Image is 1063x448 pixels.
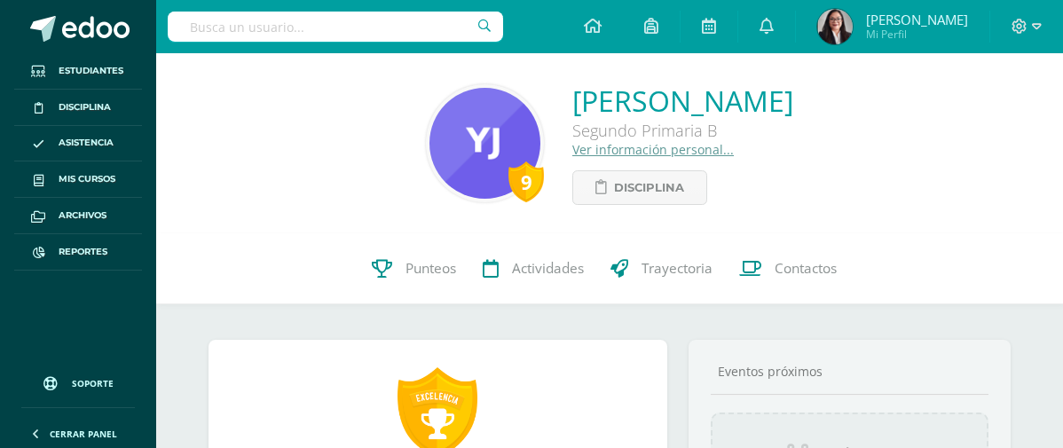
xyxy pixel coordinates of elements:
span: Reportes [59,245,107,259]
span: Punteos [406,259,456,278]
a: Ver información personal... [572,141,734,158]
img: e273bec5909437e5d5b2daab1002684b.png [817,9,853,44]
a: Reportes [14,234,142,271]
div: Eventos próximos [711,363,988,380]
a: Asistencia [14,126,142,162]
span: [PERSON_NAME] [866,11,968,28]
a: Disciplina [14,90,142,126]
img: 16159a2a6d0129df4c7e87df38ec5850.png [429,88,540,199]
a: Estudiantes [14,53,142,90]
span: Trayectoria [642,259,713,278]
a: Contactos [726,233,850,304]
a: Actividades [469,233,597,304]
span: Cerrar panel [50,428,117,440]
input: Busca un usuario... [168,12,503,42]
a: Mis cursos [14,161,142,198]
span: Archivos [59,208,106,223]
span: Soporte [72,377,114,389]
a: Archivos [14,198,142,234]
span: Disciplina [59,100,111,114]
span: Estudiantes [59,64,123,78]
a: [PERSON_NAME] [572,82,793,120]
div: 9 [508,161,544,202]
span: Actividades [512,259,584,278]
a: Soporte [21,359,135,403]
a: Disciplina [572,170,707,205]
span: Disciplina [614,171,684,204]
a: Punteos [358,233,469,304]
a: Trayectoria [597,233,726,304]
span: Contactos [775,259,837,278]
span: Mi Perfil [866,27,968,42]
div: Segundo Primaria B [572,120,793,141]
span: Asistencia [59,136,114,150]
span: Mis cursos [59,172,115,186]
